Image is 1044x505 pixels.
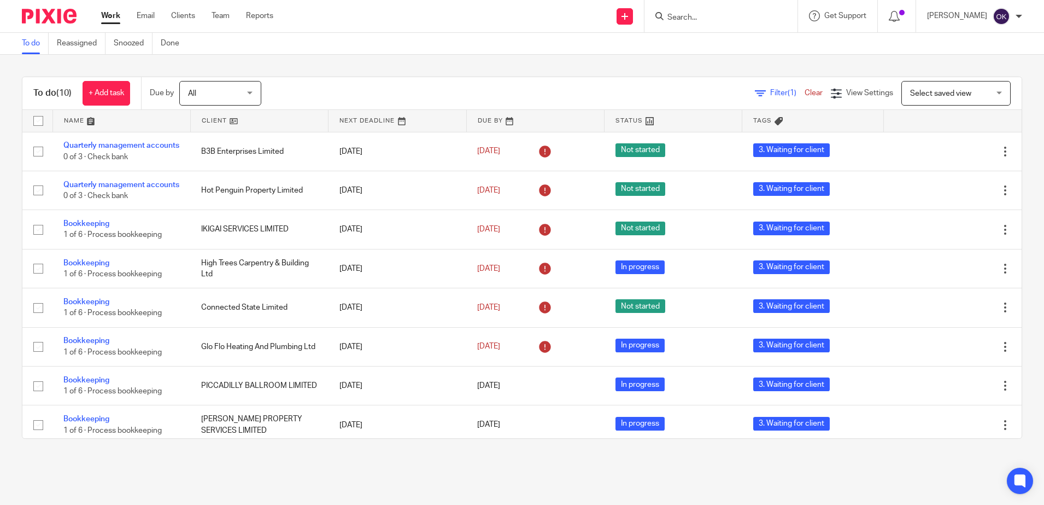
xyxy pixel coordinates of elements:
td: [PERSON_NAME] PROPERTY SERVICES LIMITED [190,405,328,444]
span: 3. Waiting for client [753,182,830,196]
a: + Add task [83,81,130,106]
a: Quarterly management accounts [63,142,179,149]
a: Quarterly management accounts [63,181,179,189]
span: 3. Waiting for client [753,222,830,235]
td: B3B Enterprises Limited [190,132,328,171]
span: In progress [615,339,665,352]
span: (1) [788,89,796,97]
td: [DATE] [329,327,466,366]
span: [DATE] [477,343,500,351]
span: 3. Waiting for client [753,417,830,431]
span: Not started [615,299,665,313]
a: Reassigned [57,33,105,54]
a: To do [22,33,49,54]
span: Select saved view [910,90,971,97]
a: Reports [246,10,273,21]
td: PICCADILLY BALLROOM LIMITED [190,367,328,405]
td: [DATE] [329,288,466,327]
span: [DATE] [477,187,500,194]
span: 0 of 3 · Check bank [63,153,128,161]
span: All [188,90,196,97]
span: (10) [56,89,72,97]
span: 3. Waiting for client [753,299,830,313]
span: 3. Waiting for client [753,143,830,157]
span: 1 of 6 · Process bookkeeping [63,349,162,356]
span: Filter [770,89,805,97]
span: [DATE] [477,304,500,311]
span: 1 of 6 · Process bookkeeping [63,387,162,395]
span: 3. Waiting for client [753,378,830,391]
td: Glo Flo Heating And Plumbing Ltd [190,327,328,366]
span: [DATE] [477,148,500,155]
span: [DATE] [477,421,500,429]
a: Clear [805,89,823,97]
span: [DATE] [477,225,500,233]
span: Get Support [824,12,866,20]
span: 1 of 6 · Process bookkeeping [63,427,162,434]
span: Not started [615,182,665,196]
span: Not started [615,222,665,235]
img: svg%3E [993,8,1010,25]
a: Snoozed [114,33,153,54]
img: Pixie [22,9,77,24]
span: 0 of 3 · Check bank [63,192,128,200]
a: Bookkeeping [63,298,109,306]
span: In progress [615,260,665,274]
td: [DATE] [329,210,466,249]
td: Connected State Limited [190,288,328,327]
a: Bookkeeping [63,376,109,384]
a: Work [101,10,120,21]
span: View Settings [846,89,893,97]
td: [DATE] [329,171,466,210]
td: High Trees Carpentry & Building Ltd [190,249,328,288]
a: Bookkeeping [63,259,109,267]
td: [DATE] [329,249,466,288]
td: Hot Penguin Property Limited [190,171,328,210]
span: In progress [615,417,665,431]
td: IKIGAI SERVICES LIMITED [190,210,328,249]
p: [PERSON_NAME] [927,10,987,21]
span: [DATE] [477,265,500,272]
span: Not started [615,143,665,157]
span: 1 of 6 · Process bookkeeping [63,231,162,239]
td: [DATE] [329,132,466,171]
a: Bookkeeping [63,415,109,423]
td: [DATE] [329,405,466,444]
span: 1 of 6 · Process bookkeeping [63,310,162,317]
a: Team [212,10,230,21]
span: 3. Waiting for client [753,260,830,274]
span: 3. Waiting for client [753,339,830,352]
a: Done [161,33,187,54]
span: Tags [753,118,772,124]
span: 1 of 6 · Process bookkeeping [63,270,162,278]
a: Bookkeeping [63,337,109,345]
td: [DATE] [329,367,466,405]
input: Search [666,13,765,23]
span: [DATE] [477,382,500,390]
h1: To do [33,88,72,99]
p: Due by [150,88,174,98]
a: Clients [171,10,195,21]
a: Bookkeeping [63,220,109,228]
a: Email [137,10,155,21]
span: In progress [615,378,665,391]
